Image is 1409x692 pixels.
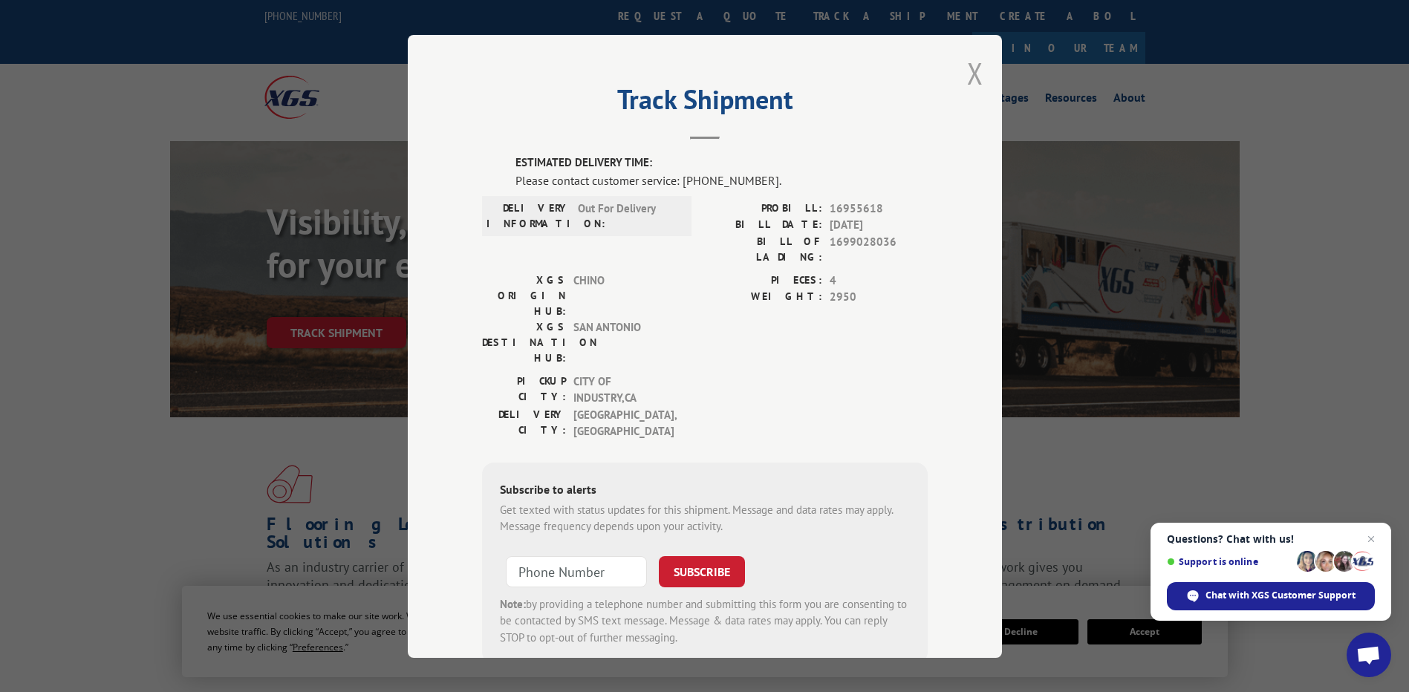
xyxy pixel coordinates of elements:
label: WEIGHT: [705,289,822,306]
span: 2950 [830,289,928,306]
label: ESTIMATED DELIVERY TIME: [515,154,928,172]
button: SUBSCRIBE [659,555,745,587]
strong: Note: [500,596,526,610]
span: [GEOGRAPHIC_DATA] , [GEOGRAPHIC_DATA] [573,406,674,440]
label: DELIVERY CITY: [482,406,566,440]
span: Support is online [1167,556,1292,567]
span: Chat with XGS Customer Support [1167,582,1375,610]
span: SAN ANTONIO [573,319,674,365]
label: BILL OF LADING: [705,233,822,264]
span: 4 [830,272,928,289]
h2: Track Shipment [482,89,928,117]
div: Please contact customer service: [PHONE_NUMBER]. [515,171,928,189]
div: Get texted with status updates for this shipment. Message and data rates may apply. Message frequ... [500,501,910,535]
span: Out For Delivery [578,200,678,231]
button: Close modal [967,53,983,93]
label: PIECES: [705,272,822,289]
label: BILL DATE: [705,217,822,234]
span: CITY OF INDUSTRY , CA [573,373,674,406]
span: Questions? Chat with us! [1167,533,1375,545]
span: CHINO [573,272,674,319]
div: Subscribe to alerts [500,480,910,501]
span: Chat with XGS Customer Support [1205,589,1356,602]
label: PROBILL: [705,200,822,217]
label: XGS DESTINATION HUB: [482,319,566,365]
span: 1699028036 [830,233,928,264]
input: Phone Number [506,555,647,587]
label: XGS ORIGIN HUB: [482,272,566,319]
label: PICKUP CITY: [482,373,566,406]
span: [DATE] [830,217,928,234]
div: by providing a telephone number and submitting this form you are consenting to be contacted by SM... [500,595,910,646]
span: 16955618 [830,200,928,217]
label: DELIVERY INFORMATION: [487,200,570,231]
a: Open chat [1347,633,1391,677]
